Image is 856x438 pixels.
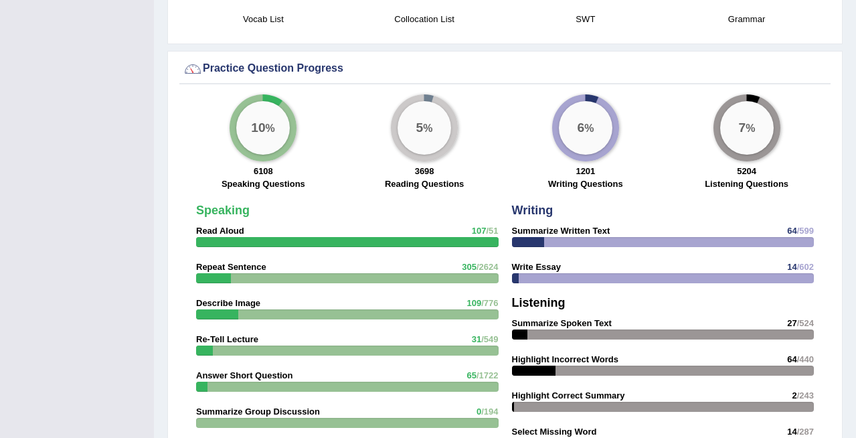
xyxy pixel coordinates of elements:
strong: Answer Short Question [196,370,292,380]
strong: 6108 [254,166,273,176]
strong: Highlight Incorrect Words [512,354,618,364]
div: % [236,101,290,155]
span: /2624 [477,262,499,272]
strong: 5204 [737,166,756,176]
big: 5 [416,120,424,135]
span: /1722 [477,370,499,380]
label: Writing Questions [548,177,623,190]
span: /287 [797,427,814,437]
h4: Collocation List [351,12,499,26]
strong: Summarize Group Discussion [196,407,320,417]
strong: 1201 [576,166,595,176]
strong: Summarize Spoken Text [512,318,612,328]
span: /524 [797,318,814,328]
span: 14 [787,262,796,272]
span: 27 [787,318,796,328]
span: /776 [481,298,498,308]
span: /194 [481,407,498,417]
strong: Describe Image [196,298,260,308]
label: Reading Questions [385,177,464,190]
strong: Read Aloud [196,226,244,236]
label: Listening Questions [705,177,788,190]
strong: Re-Tell Lecture [196,334,258,344]
strong: 3698 [415,166,434,176]
label: Speaking Questions [222,177,305,190]
h4: SWT [512,12,660,26]
strong: Listening [512,296,566,309]
strong: Speaking [196,204,250,217]
span: /243 [797,390,814,400]
h4: Grammar [673,12,821,26]
span: 65 [466,370,476,380]
strong: Writing [512,204,553,217]
span: 64 [787,226,796,236]
h4: Vocab List [189,12,337,26]
span: 14 [787,427,796,437]
span: /440 [797,354,814,364]
div: Practice Question Progress [183,59,827,79]
span: /599 [797,226,814,236]
big: 6 [577,120,584,135]
strong: Write Essay [512,262,561,272]
strong: Highlight Correct Summary [512,390,625,400]
span: 109 [466,298,481,308]
span: 64 [787,354,796,364]
span: 107 [472,226,487,236]
span: 2 [792,390,796,400]
big: 7 [738,120,746,135]
span: 0 [477,407,481,417]
div: % [559,101,612,155]
big: 10 [252,120,266,135]
strong: Repeat Sentence [196,262,266,272]
span: 31 [472,334,481,344]
strong: Summarize Written Text [512,226,610,236]
strong: Select Missing Word [512,427,597,437]
div: % [398,101,451,155]
span: /549 [481,334,498,344]
span: 305 [462,262,477,272]
span: /51 [486,226,498,236]
span: /602 [797,262,814,272]
div: % [720,101,774,155]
